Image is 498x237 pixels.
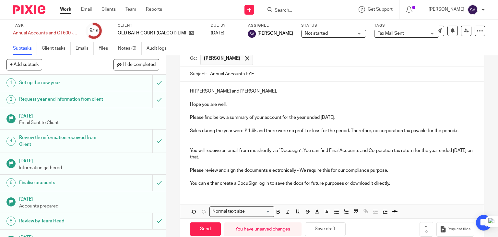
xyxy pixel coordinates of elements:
[19,156,159,164] h1: [DATE]
[125,6,136,13] a: Team
[378,31,404,36] span: Tax Mail Sent
[209,206,274,217] div: Search for option
[81,6,92,13] a: Email
[190,88,474,94] p: Hi [PERSON_NAME] and [PERSON_NAME],
[19,119,159,126] p: Email Sent to Client
[6,178,16,187] div: 6
[190,114,474,121] p: Please find below a summary of your account for the year ended [DATE].
[19,203,159,209] p: Accounts prepared
[19,194,159,203] h1: [DATE]
[301,23,366,28] label: Status
[19,178,104,188] h1: Finalise accounts
[6,137,16,146] div: 4
[374,23,439,28] label: Tags
[248,30,256,38] img: svg%3E
[6,217,16,226] div: 8
[147,42,172,55] a: Audit logs
[146,6,162,13] a: Reports
[190,71,207,77] label: Subject:
[190,147,474,161] p: You will receive an email from me shortly via “Docusign”. You can find Final Accounts and Corpora...
[257,30,293,37] span: [PERSON_NAME]
[123,62,156,68] span: Hide completed
[76,42,94,55] a: Emails
[247,208,270,215] input: Search for option
[13,30,78,36] div: Annual Accounts and CT600 - (For Dormant/SPV)
[190,180,474,187] p: You can either create a DocuSign log in to save the docs for future purposes or download it direc...
[19,133,104,149] h1: Review the information received from Client
[13,42,37,55] a: Subtasks
[89,27,98,34] div: 9
[429,6,464,13] p: [PERSON_NAME]
[211,23,240,28] label: Due by
[468,5,478,15] img: svg%3E
[6,95,16,104] div: 2
[19,94,104,104] h1: Request year end information from client
[447,227,470,232] span: Request files
[305,222,346,236] button: Save draft
[274,8,332,14] input: Search
[92,29,98,33] small: /15
[6,59,42,70] button: + Add subtask
[19,165,159,171] p: Information gathered
[118,42,142,55] a: Notes (0)
[118,23,203,28] label: Client
[19,111,159,119] h1: [DATE]
[190,128,474,134] p: Sales during the year were £ 1.6k and there were no profit or loss for the period. Therefore, no ...
[118,30,186,36] p: OLD BATH COURT (CALCOT) LIMITED
[19,216,104,226] h1: Review by Team Head
[224,222,302,236] div: You have unsaved changes
[204,55,240,62] span: [PERSON_NAME]
[190,167,474,174] p: Please review and sign the documents electronically - We require this for our compliance purpose.
[6,78,16,87] div: 1
[211,31,224,35] span: [DATE]
[99,42,113,55] a: Files
[19,78,104,88] h1: Set up the new year
[60,6,71,13] a: Work
[190,55,197,62] label: Cc:
[113,59,159,70] button: Hide completed
[42,42,71,55] a: Client tasks
[13,5,45,14] img: Pixie
[13,23,78,28] label: Task
[190,222,221,236] input: Send
[436,222,474,237] button: Request files
[101,6,116,13] a: Clients
[211,208,246,215] span: Normal text size
[248,23,293,28] label: Assignee
[368,7,393,12] span: Get Support
[190,101,474,108] p: Hope you are well.
[305,31,328,36] span: Not started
